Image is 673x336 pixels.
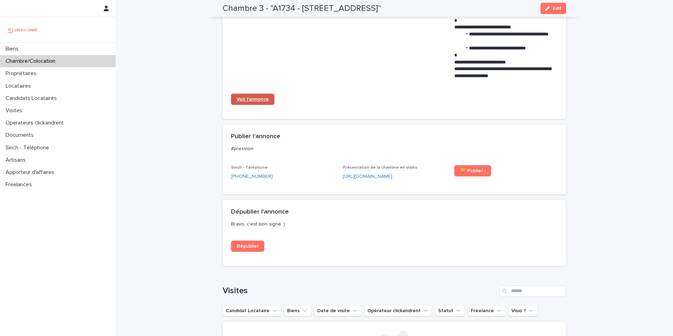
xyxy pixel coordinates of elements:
[237,97,269,102] span: Voir l'annonce
[364,305,432,316] button: Opérateur clickandrent
[231,241,264,252] a: Dépublier
[3,95,62,102] p: Candidats Locataires
[231,174,273,179] ringoverc2c-84e06f14122c: Call with Ringover
[3,181,38,188] p: Freelances
[6,23,40,37] img: UCB0brd3T0yccxBKYDjQ
[223,286,497,296] h1: Visites
[3,107,28,114] p: Visites
[435,305,465,316] button: Statut
[3,120,69,126] p: Operateurs clickandrent
[541,3,566,14] button: Edit
[468,305,505,316] button: Freelance
[3,132,39,139] p: Documents
[553,6,562,11] span: Edit
[231,146,555,152] p: #pression
[454,165,491,176] a: 🏆 Publier !
[508,305,538,316] button: Visio ?
[3,157,31,163] p: Artisans
[231,221,555,227] p: Bravo, c'est bon signe :)
[3,70,42,77] p: Propriétaires
[314,305,361,316] button: Date de visite
[231,174,273,179] ringoverc2c-number-84e06f14122c: [PHONE_NUMBER]
[343,166,417,170] span: Présentation de la chambre en vidéo
[231,173,273,180] a: [PHONE_NUMBER]
[231,166,268,170] span: Sinch - Téléphone
[343,174,392,179] a: [URL][DOMAIN_NAME]
[223,305,281,316] button: Candidat Locataire
[223,4,381,14] h2: Chambre 3 - "A1734 - [STREET_ADDRESS]"
[499,285,566,297] input: Search
[3,145,55,151] p: Sinch - Téléphone
[231,133,280,141] h2: Publier l'annonce
[231,208,289,216] h2: Dépublier l'annonce
[3,58,61,65] p: Chambre/Colocation
[237,244,259,249] span: Dépublier
[3,169,60,176] p: Apporteur d'affaires
[3,83,36,89] p: Locataires
[3,46,24,52] p: Biens
[284,305,311,316] button: Biens
[231,94,274,105] a: Voir l'annonce
[460,168,485,173] span: 🏆 Publier !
